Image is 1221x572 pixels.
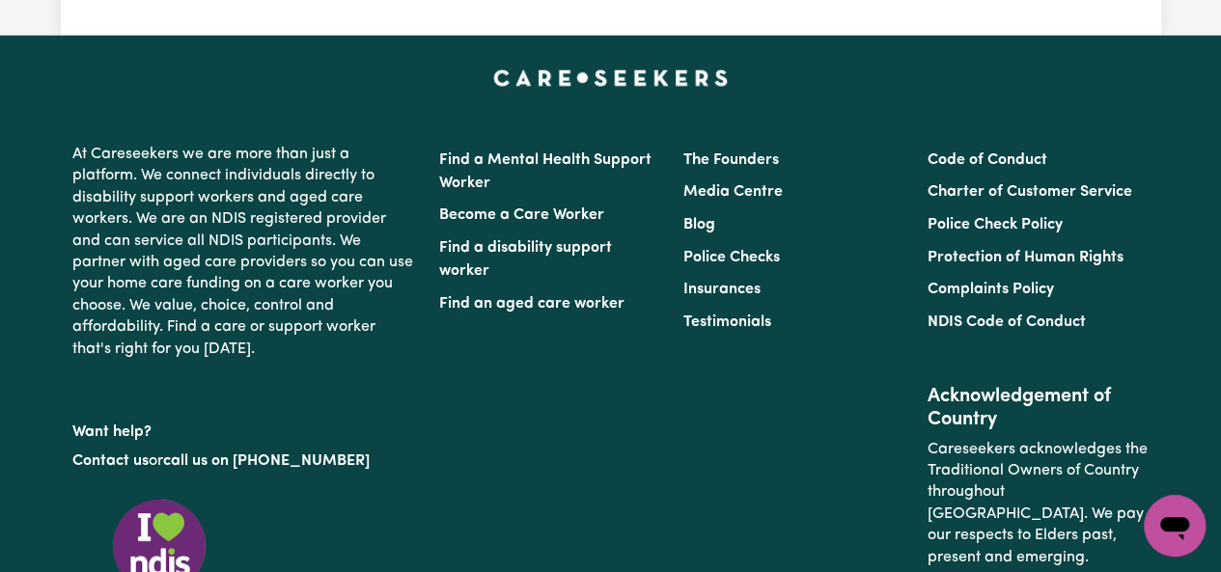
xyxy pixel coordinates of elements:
[928,385,1149,431] h2: Acknowledgement of Country
[928,184,1132,200] a: Charter of Customer Service
[439,240,612,279] a: Find a disability support worker
[439,296,624,312] a: Find an aged care worker
[439,207,604,223] a: Become a Care Worker
[72,453,149,469] a: Contact us
[928,217,1063,232] a: Police Check Policy
[683,250,780,265] a: Police Checks
[683,217,715,232] a: Blog
[72,414,416,443] p: Want help?
[683,184,783,200] a: Media Centre
[928,152,1047,168] a: Code of Conduct
[928,250,1124,265] a: Protection of Human Rights
[683,314,771,330] a: Testimonials
[928,282,1054,297] a: Complaints Policy
[72,136,416,368] p: At Careseekers we are more than just a platform. We connect individuals directly to disability su...
[1144,495,1206,557] iframe: Button to launch messaging window
[683,152,779,168] a: The Founders
[439,152,652,191] a: Find a Mental Health Support Worker
[928,314,1086,330] a: NDIS Code of Conduct
[163,453,370,469] a: call us on [PHONE_NUMBER]
[493,70,728,86] a: Careseekers home page
[683,282,761,297] a: Insurances
[72,443,416,479] p: or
